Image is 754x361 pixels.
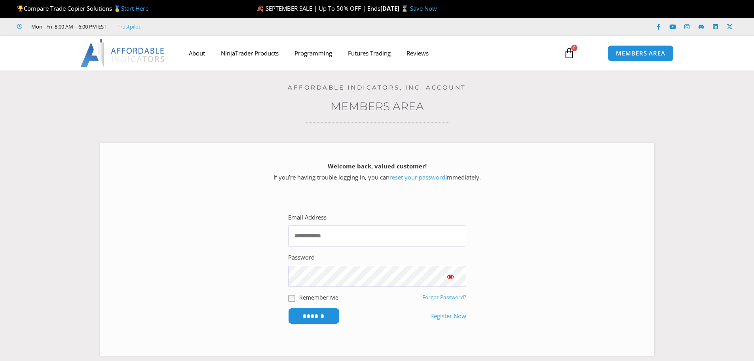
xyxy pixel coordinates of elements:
a: Trustpilot [118,22,141,31]
button: Show password [435,266,466,287]
a: Register Now [430,311,466,322]
a: Reviews [399,44,437,62]
a: Start Here [121,4,148,12]
label: Password [288,252,315,263]
a: Programming [287,44,340,62]
span: 🍂 SEPTEMBER SALE | Up To 50% OFF | Ends [256,4,380,12]
strong: [DATE] ⌛ [380,4,410,12]
span: MEMBERS AREA [616,50,665,56]
span: Mon - Fri: 8:00 AM – 6:00 PM EST [29,22,106,31]
a: Members Area [330,99,424,113]
span: 0 [571,45,577,51]
a: NinjaTrader Products [213,44,287,62]
a: Futures Trading [340,44,399,62]
nav: Menu [181,44,555,62]
a: reset your password [389,173,445,181]
label: Email Address [288,212,327,223]
strong: Welcome back, valued customer! [328,162,427,170]
a: Affordable Indicators, Inc. Account [288,84,466,91]
a: About [181,44,213,62]
label: Remember Me [299,293,338,302]
img: 🏆 [17,6,23,11]
a: MEMBERS AREA [608,45,674,61]
span: Compare Trade Copier Solutions 🥇 [17,4,148,12]
p: If you’re having trouble logging in, you can immediately. [114,161,640,183]
a: Save Now [410,4,437,12]
a: Forgot Password? [422,294,466,301]
img: LogoAI | Affordable Indicators – NinjaTrader [80,39,165,67]
a: 0 [552,42,587,65]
